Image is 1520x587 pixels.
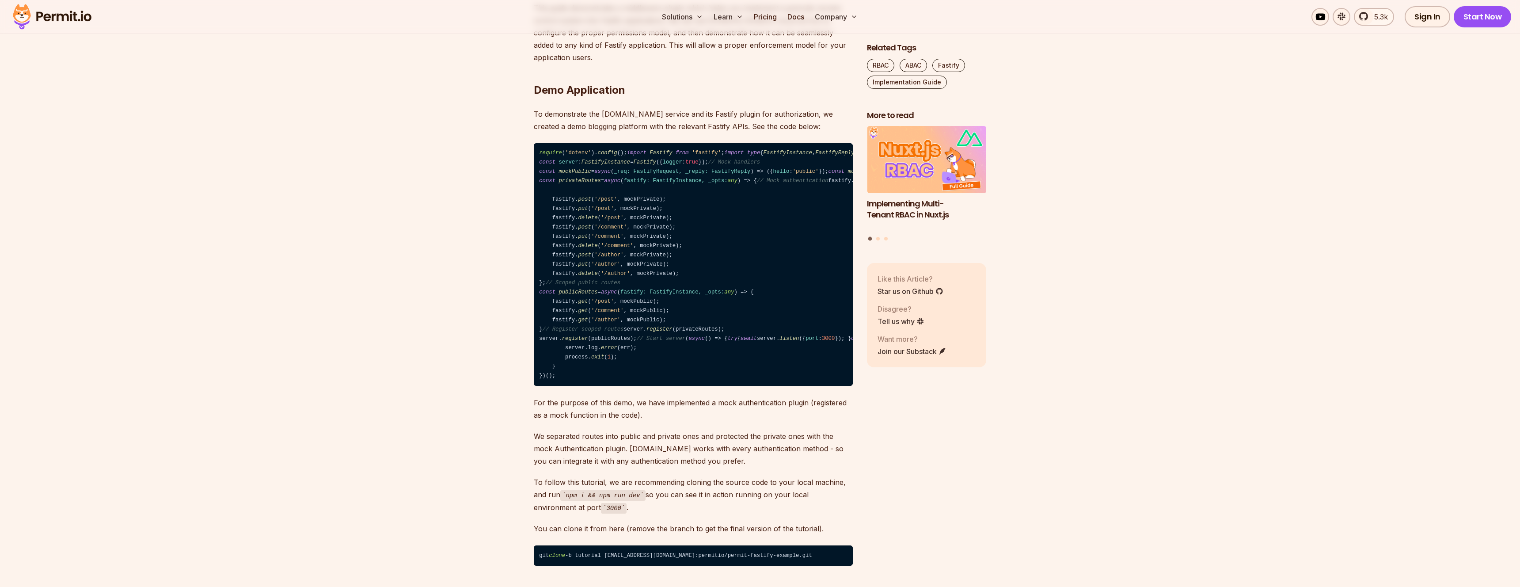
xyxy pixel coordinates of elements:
[591,308,624,314] span: '/comment'
[534,522,853,535] p: You can clone it from here (remove the branch to get the final version of the tutorial).
[728,335,737,342] span: try
[601,243,634,249] span: '/comment'
[650,150,672,156] span: Fastify
[591,354,604,360] span: exit
[598,150,617,156] span: config
[594,168,611,175] span: async
[867,42,986,53] h2: Related Tags
[594,252,623,258] span: '/author'
[594,224,627,230] span: '/comment'
[878,334,946,344] p: Want more?
[620,289,734,295] span: fastify: FastifyInstance, _opts:
[932,59,965,72] a: Fastify
[867,198,986,221] h3: Implementing Multi-Tenant RBAC in Nuxt.js
[562,335,588,342] span: register
[578,215,597,221] span: delete
[578,298,588,305] span: get
[633,159,656,165] span: Fastify
[539,178,555,184] span: const
[578,196,591,202] span: post
[546,280,620,286] span: // Scoped public routes
[900,59,927,72] a: ABAC
[658,8,707,26] button: Solutions
[741,335,757,342] span: await
[601,289,617,295] span: async
[884,237,888,240] button: Go to slide 3
[1369,11,1388,22] span: 5.3k
[757,178,828,184] span: // Mock authentication
[784,8,808,26] a: Docs
[591,298,614,305] span: '/post'
[867,126,986,232] li: 1 of 3
[724,150,744,156] span: import
[685,159,698,165] span: true
[608,354,611,360] span: 1
[559,168,591,175] span: mockPublic
[591,206,614,212] span: '/post'
[793,168,819,175] span: 'public'
[578,206,588,212] span: put
[822,335,835,342] span: 3000
[601,271,630,277] span: '/author'
[724,289,734,295] span: any
[614,168,750,175] span: _req: FastifyRequest, _reply: FastifyReply
[9,2,95,32] img: Permit logo
[539,289,555,295] span: const
[868,237,872,241] button: Go to slide 1
[565,150,591,156] span: 'dotenv'
[878,286,943,297] a: Star us on Github
[867,59,894,72] a: RBAC
[594,196,617,202] span: '/post'
[688,335,705,342] span: async
[867,126,986,194] img: Implementing Multi-Tenant RBAC in Nuxt.js
[692,150,721,156] span: 'fastify'
[578,243,597,249] span: delete
[578,224,591,230] span: post
[578,271,597,277] span: delete
[588,345,598,351] span: log
[534,476,853,514] p: To follow this tutorial, we are recommending cloning the source code to your local machine, and r...
[627,150,646,156] span: import
[773,168,790,175] span: hello
[1454,6,1512,27] a: Start Now
[534,143,853,386] code: ( ). (); ; { , , } ; : = ({ : }); = ( ) => ({ : }); = ( ) => ({ : }); = ( ) => ({ : }); = ( ) => ...
[867,126,986,232] a: Implementing Multi-Tenant RBAC in Nuxt.jsImplementing Multi-Tenant RBAC in Nuxt.js
[1405,6,1450,27] a: Sign In
[549,553,565,559] span: clone
[728,178,737,184] span: any
[815,150,854,156] span: FastifyReply
[534,48,853,97] h2: Demo Application
[559,159,578,165] span: server
[811,8,861,26] button: Company
[601,345,617,351] span: error
[710,8,747,26] button: Learn
[764,150,812,156] span: FastifyInstance
[560,490,646,501] code: npm i && npm run dev
[591,261,620,267] span: '/author'
[676,150,688,156] span: from
[534,430,853,467] p: We separated routes into public and private ones and protected the private ones with the mock Aut...
[806,335,818,342] span: port
[539,168,555,175] span: const
[867,110,986,121] h2: More to read
[581,159,630,165] span: FastifyInstance
[601,215,623,221] span: '/post'
[828,168,845,175] span: const
[708,159,760,165] span: // Mock handlers
[534,545,853,566] code: git -b tutorial [EMAIL_ADDRESS][DOMAIN_NAME]:permitio/permit-fastify-example.git
[867,76,947,89] a: Implementation Guide
[578,252,591,258] span: post
[878,346,946,357] a: Join our Substack
[591,317,620,323] span: '/author'
[534,396,853,421] p: For the purpose of this demo, we have implemented a mock authentication plugin (registered as a m...
[878,316,924,327] a: Tell us why
[534,108,853,133] p: To demonstrate the [DOMAIN_NAME] service and its Fastify plugin for authorization, we created a d...
[646,326,673,332] span: register
[663,159,682,165] span: logger
[747,150,760,156] span: type
[604,178,620,184] span: async
[578,308,588,314] span: get
[878,304,924,314] p: Disagree?
[559,289,597,295] span: publicRoutes
[543,326,624,332] span: // Register scoped routes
